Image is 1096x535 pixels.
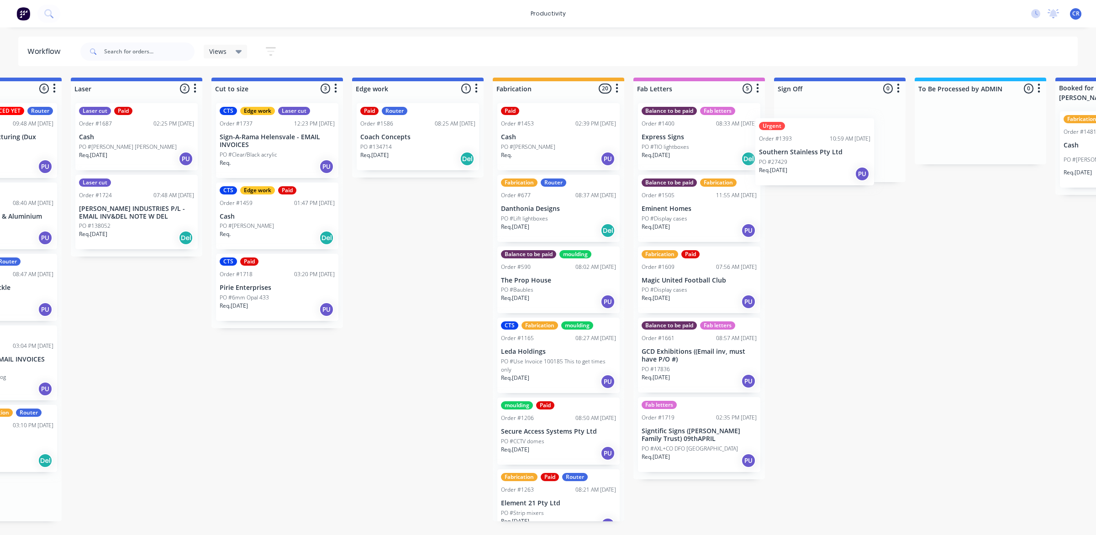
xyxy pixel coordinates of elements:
span: Views [209,47,227,56]
div: productivity [526,7,570,21]
div: Workflow [27,46,65,57]
input: Search for orders... [104,42,195,61]
span: CR [1072,10,1080,18]
img: Factory [16,7,30,21]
